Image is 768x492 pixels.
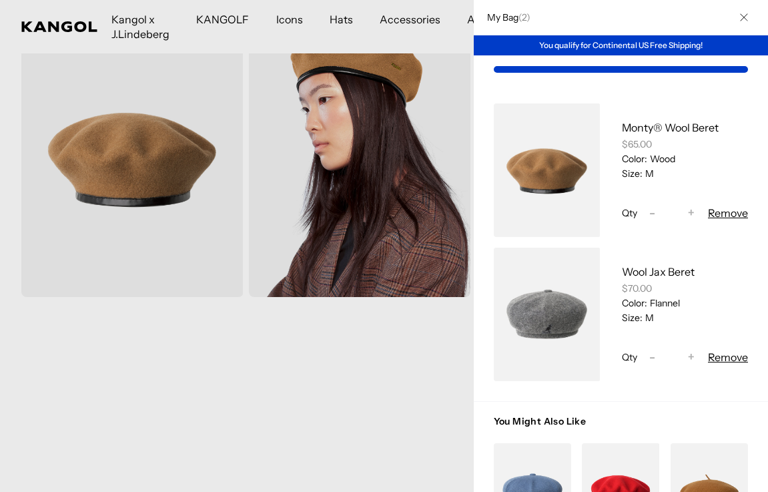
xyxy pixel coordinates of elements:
input: Quantity for Monty® Wool Beret [663,205,681,221]
a: Monty® Wool Beret [622,121,719,134]
span: - [649,348,655,366]
input: Quantity for Wool Jax Beret [663,349,681,365]
button: + [681,205,701,221]
dt: Color: [622,297,647,309]
button: - [643,349,663,365]
button: + [681,349,701,365]
span: + [688,204,695,222]
dt: Color: [622,153,647,165]
div: You qualify for Continental US Free Shipping! [474,35,768,55]
dd: Wood [647,153,675,165]
span: ( ) [518,11,530,23]
span: - [649,204,655,222]
h2: My Bag [480,11,530,23]
button: Remove Monty® Wool Beret - Wood / M [708,205,748,221]
h3: You Might Also Like [494,415,748,443]
button: - [643,205,663,221]
div: $65.00 [622,138,748,150]
span: + [688,348,695,366]
span: 2 [522,11,526,23]
dt: Size: [622,168,643,180]
dt: Size: [622,312,643,324]
dd: Flannel [647,297,680,309]
a: Wool Jax Beret [622,265,695,278]
button: Remove Wool Jax Beret - Flannel / M [708,349,748,365]
span: Qty [622,351,637,363]
dd: M [643,168,654,180]
div: $70.00 [622,282,748,294]
span: Qty [622,207,637,219]
dd: M [643,312,654,324]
